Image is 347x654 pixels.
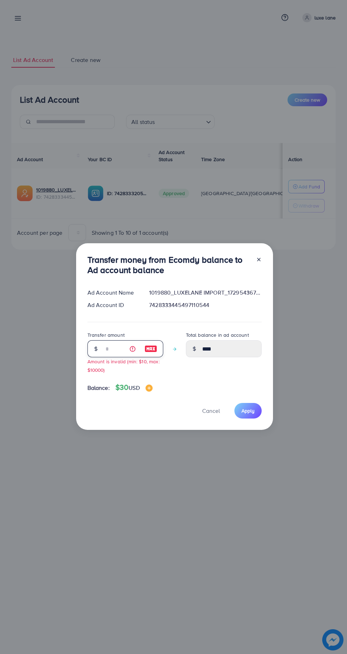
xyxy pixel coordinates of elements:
[186,331,249,339] label: Total balance in ad account
[87,331,125,339] label: Transfer amount
[241,407,255,414] span: Apply
[87,358,160,373] small: Amount is invalid (min: $10, max: $10000)
[193,403,229,418] button: Cancel
[202,407,220,415] span: Cancel
[234,403,262,418] button: Apply
[143,301,267,309] div: 7428333445497110544
[82,289,144,297] div: Ad Account Name
[87,255,250,275] h3: Transfer money from Ecomdy balance to Ad account balance
[87,384,110,392] span: Balance:
[146,385,153,392] img: image
[143,289,267,297] div: 1019880_LUXELANE IMPORT_1729543677827
[82,301,144,309] div: Ad Account ID
[144,345,157,353] img: image
[129,384,140,392] span: USD
[115,383,153,392] h4: $30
